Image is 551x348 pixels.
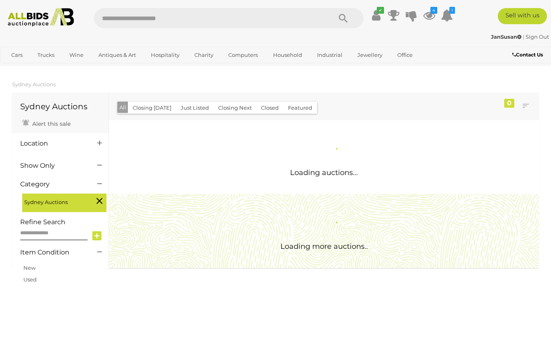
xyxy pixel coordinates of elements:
i: 1 [449,7,455,14]
a: New [23,265,35,271]
h4: Refine Search [20,219,106,226]
b: Contact Us [512,52,543,58]
button: Just Listed [176,102,214,114]
a: Sell with us [498,8,547,24]
a: Household [268,48,307,62]
span: Sydney Auctions [24,196,85,207]
strong: JanSusan [491,33,522,40]
button: Closing [DATE] [128,102,176,114]
a: ✔ [370,8,382,23]
span: Loading more auctions.. [280,242,368,251]
a: Antiques & Art [93,48,141,62]
a: JanSusan [491,33,523,40]
a: Industrial [312,48,348,62]
button: Search [323,8,363,28]
a: Alert this sale [20,117,73,129]
h1: Sydney Auctions [20,102,100,111]
a: Sports [6,62,33,75]
h4: Show Only [20,162,85,169]
i: ✔ [377,7,384,14]
button: All [117,102,128,113]
a: Sydney Auctions [12,81,56,88]
h4: Item Condition [20,249,85,256]
a: Computers [223,48,263,62]
a: [GEOGRAPHIC_DATA] [38,62,105,75]
button: Closing Next [213,102,257,114]
span: Loading auctions... [290,168,358,177]
a: Charity [189,48,219,62]
a: 1 [441,8,453,23]
a: Hospitality [146,48,185,62]
a: Used [23,276,37,283]
h4: Category [20,181,85,188]
i: 4 [430,7,437,14]
span: Alert this sale [30,120,71,127]
button: Featured [283,102,317,114]
a: Trucks [32,48,60,62]
h4: Location [20,140,85,147]
a: Cars [6,48,28,62]
a: Sign Out [526,33,549,40]
button: Closed [256,102,284,114]
span: | [523,33,524,40]
a: Office [392,48,418,62]
a: Wine [64,48,89,62]
a: Contact Us [512,50,545,59]
div: 0 [504,99,514,108]
img: Allbids.com.au [4,8,77,27]
a: Jewellery [352,48,388,62]
a: 4 [423,8,435,23]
